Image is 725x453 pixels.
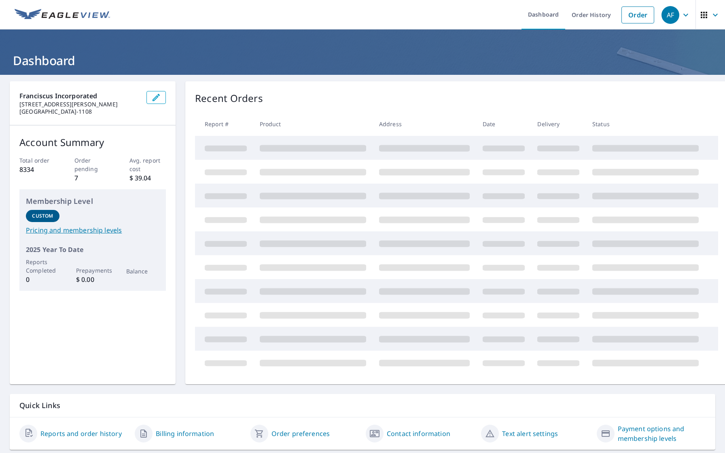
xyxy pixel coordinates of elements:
p: 0 [26,275,59,284]
p: Account Summary [19,135,166,150]
p: Reports Completed [26,258,59,275]
th: Address [373,112,476,136]
p: [GEOGRAPHIC_DATA]-1108 [19,108,140,115]
p: 7 [74,173,111,183]
th: Report # [195,112,253,136]
th: Status [586,112,705,136]
p: [STREET_ADDRESS][PERSON_NAME] [19,101,140,108]
a: Reports and order history [40,429,122,438]
th: Delivery [531,112,586,136]
p: 2025 Year To Date [26,245,159,254]
img: EV Logo [15,9,110,21]
a: Contact information [387,429,450,438]
a: Order [621,6,654,23]
p: Avg. report cost [129,156,166,173]
p: Franciscus Incorporated [19,91,140,101]
a: Billing information [156,429,214,438]
p: Membership Level [26,196,159,207]
p: Prepayments [76,266,110,275]
p: Order pending [74,156,111,173]
th: Product [253,112,373,136]
p: Recent Orders [195,91,263,106]
p: Quick Links [19,400,706,411]
p: Total order [19,156,56,165]
a: Pricing and membership levels [26,225,159,235]
a: Payment options and membership levels [618,424,706,443]
p: 8334 [19,165,56,174]
a: Order preferences [271,429,330,438]
div: AF [661,6,679,24]
th: Date [476,112,531,136]
p: $ 39.04 [129,173,166,183]
h1: Dashboard [10,52,715,69]
p: Balance [126,267,160,275]
p: Custom [32,212,53,220]
a: Text alert settings [502,429,558,438]
p: $ 0.00 [76,275,110,284]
